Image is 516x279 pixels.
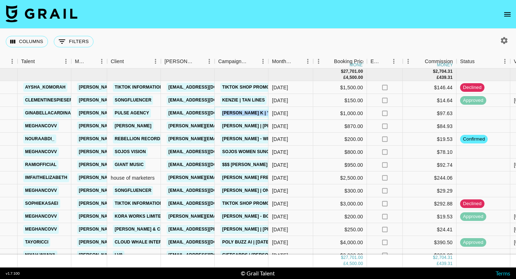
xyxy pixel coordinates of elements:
[54,36,94,47] button: Show filters
[313,94,367,107] div: $150.00
[113,122,153,131] a: [PERSON_NAME]
[86,56,96,66] button: Sort
[111,55,124,68] div: Client
[403,81,457,94] div: $146.44
[220,225,301,234] a: [PERSON_NAME] | [PERSON_NAME]
[435,68,453,75] div: 2,704.31
[425,55,453,68] div: Commission
[435,255,453,261] div: 2,704.31
[460,55,475,68] div: Status
[220,83,349,92] a: TikTok Shop Promotion [GEOGRAPHIC_DATA] | Aysha
[23,109,78,118] a: ginabellacardinale
[215,55,268,68] div: Campaign (Type)
[220,134,282,143] a: [PERSON_NAME] - WRONG
[460,213,486,220] span: approved
[439,261,453,267] div: 439.31
[23,160,58,169] a: ramiofficial
[313,249,367,262] div: $3,000.00
[272,200,288,207] div: Sep '25
[313,171,367,184] div: $2,500.00
[71,55,107,68] div: Manager
[77,238,194,247] a: [PERSON_NAME][EMAIL_ADDRESS][DOMAIN_NAME]
[460,239,486,246] span: approved
[77,199,194,208] a: [PERSON_NAME][EMAIL_ADDRESS][DOMAIN_NAME]
[220,212,334,221] a: [PERSON_NAME] - Born To Fly | [PERSON_NAME]
[313,236,367,249] div: $4,000.00
[313,184,367,197] div: $300.00
[21,55,35,68] div: Talent
[77,109,194,118] a: [PERSON_NAME][EMAIL_ADDRESS][DOMAIN_NAME]
[220,122,301,131] a: [PERSON_NAME] | [PERSON_NAME]
[150,56,161,67] button: Menu
[241,270,275,277] div: © Grail Talent
[77,134,194,143] a: [PERSON_NAME][EMAIL_ADDRESS][DOMAIN_NAME]
[218,55,248,68] div: Campaign (Type)
[403,133,457,146] div: $19.53
[324,56,334,66] button: Sort
[500,7,515,22] button: open drawer
[403,120,457,133] div: $84.93
[77,186,194,195] a: [PERSON_NAME][EMAIL_ADDRESS][DOMAIN_NAME]
[460,84,484,91] span: declined
[107,55,161,68] div: Client
[75,55,86,68] div: Manager
[220,109,394,118] a: [PERSON_NAME] K | "Make Me Feel" & "No Broke Boys" | [PERSON_NAME]
[113,186,153,195] a: Songfluencer
[167,134,283,143] a: [PERSON_NAME][EMAIL_ADDRESS][DOMAIN_NAME]
[341,68,343,75] div: $
[272,226,288,233] div: Sep '25
[113,199,227,208] a: TikTok Information Technologies UK Limited
[350,63,366,67] div: money
[403,197,457,210] div: $292.88
[77,83,194,92] a: [PERSON_NAME][EMAIL_ADDRESS][DOMAIN_NAME]
[433,68,435,75] div: $
[77,225,194,234] a: [PERSON_NAME][EMAIL_ADDRESS][DOMAIN_NAME]
[167,251,247,260] a: [EMAIL_ADDRESS][DOMAIN_NAME]
[433,255,435,261] div: $
[460,97,486,104] span: approved
[371,55,381,68] div: Expenses: Remove Commission?
[268,55,313,68] div: Month Due
[403,171,457,184] div: $244.06
[167,160,247,169] a: [EMAIL_ADDRESS][DOMAIN_NAME]
[388,56,399,67] button: Menu
[258,56,268,67] button: Menu
[113,212,166,221] a: KORA WORKS LIMITED
[77,173,194,182] a: [PERSON_NAME][EMAIL_ADDRESS][DOMAIN_NAME]
[96,56,107,67] button: Menu
[18,55,71,68] div: Talent
[220,199,330,208] a: TikTok Shop Promotion [GEOGRAPHIC_DATA]
[367,55,403,68] div: Expenses: Remove Commission?
[113,238,221,247] a: Cloud Whale Interactive Technology LLC
[167,83,247,92] a: [EMAIL_ADDRESS][DOMAIN_NAME]
[460,200,484,207] span: declined
[292,56,302,66] button: Sort
[439,75,453,81] div: 439.31
[77,147,194,156] a: [PERSON_NAME][EMAIL_ADDRESS][DOMAIN_NAME]
[272,161,288,169] div: Sep '25
[167,238,247,247] a: [EMAIL_ADDRESS][DOMAIN_NAME]
[161,55,215,68] div: Booker
[403,249,457,262] div: $292.88
[272,213,288,220] div: Sep '25
[313,56,324,67] button: Menu
[313,223,367,236] div: $250.00
[167,147,247,156] a: [EMAIL_ADDRESS][DOMAIN_NAME]
[23,134,56,143] a: nouraabdi_
[7,56,18,67] button: Menu
[302,56,313,67] button: Menu
[313,159,367,171] div: $950.00
[113,160,145,169] a: Giant Music
[403,210,457,223] div: $19.53
[35,56,45,66] button: Sort
[167,96,247,105] a: [EMAIL_ADDRESS][DOMAIN_NAME]
[343,255,363,261] div: 27,701.00
[23,186,59,195] a: meghancovv
[272,110,288,117] div: Sep '25
[437,261,439,267] div: £
[167,173,283,182] a: [PERSON_NAME][EMAIL_ADDRESS][DOMAIN_NAME]
[381,56,391,66] button: Sort
[77,212,194,221] a: [PERSON_NAME][EMAIL_ADDRESS][DOMAIN_NAME]
[343,68,363,75] div: 27,701.00
[496,270,510,276] a: Terms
